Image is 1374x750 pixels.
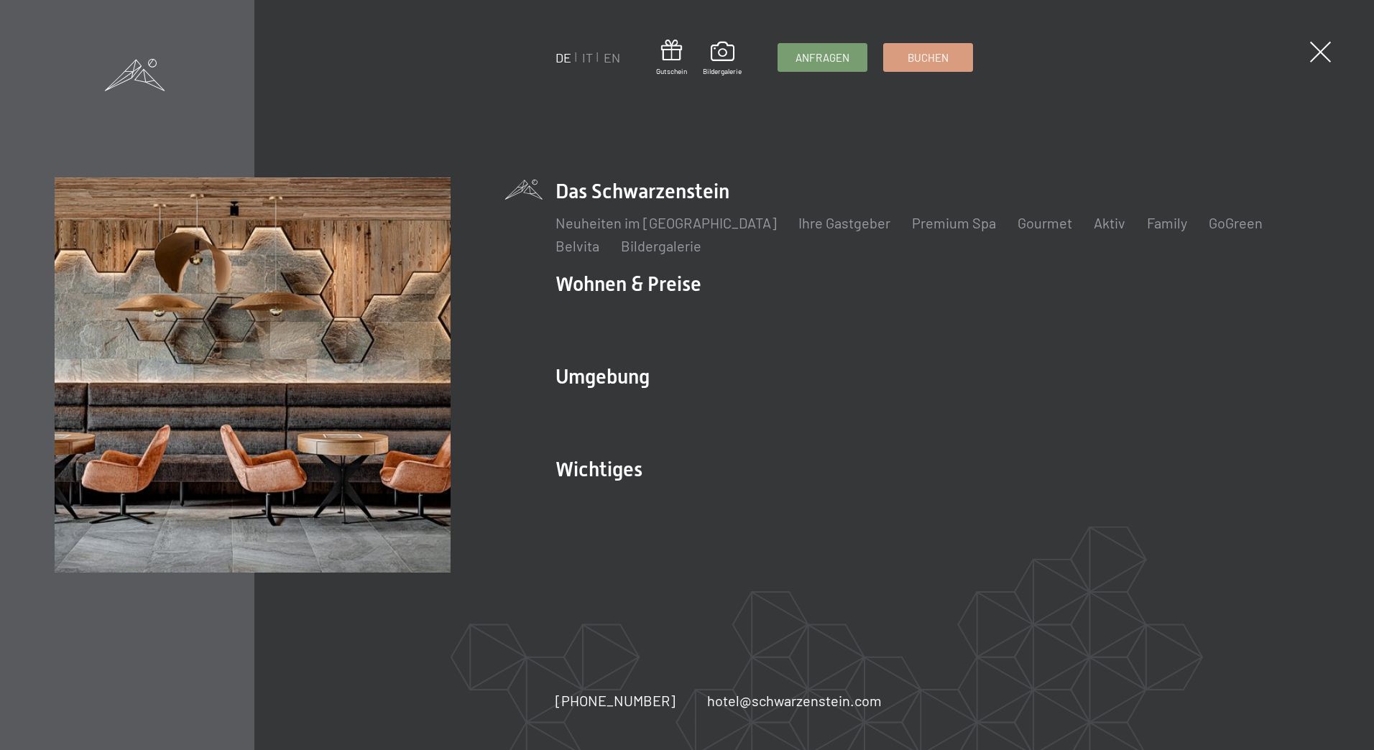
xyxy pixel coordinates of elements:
a: Belvita [555,237,599,254]
a: EN [604,50,620,65]
a: Bildergalerie [703,42,742,76]
span: Gutschein [656,66,687,76]
a: Buchen [884,44,972,71]
a: Gutschein [656,40,687,76]
a: Neuheiten im [GEOGRAPHIC_DATA] [555,214,777,231]
a: IT [582,50,593,65]
a: Premium Spa [912,214,996,231]
span: Anfragen [796,50,849,65]
a: Family [1147,214,1187,231]
a: [PHONE_NUMBER] [555,690,676,710]
a: Gourmet [1018,214,1072,231]
a: hotel@schwarzenstein.com [707,690,882,710]
span: Buchen [908,50,949,65]
a: Bildergalerie [621,237,701,254]
a: DE [555,50,571,65]
a: Aktiv [1094,214,1125,231]
span: [PHONE_NUMBER] [555,692,676,709]
a: Ihre Gastgeber [798,214,890,231]
a: GoGreen [1209,214,1263,231]
img: Wellnesshotels - Bar - Spieltische - Kinderunterhaltung [55,177,451,573]
span: Bildergalerie [703,66,742,76]
a: Anfragen [778,44,867,71]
